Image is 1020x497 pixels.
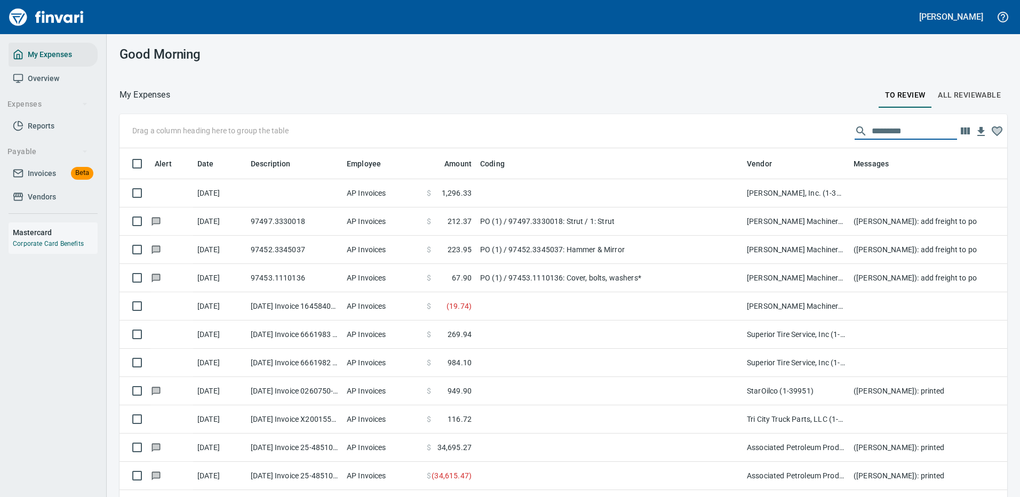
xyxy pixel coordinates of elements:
td: AP Invoices [342,377,423,405]
span: 116.72 [448,414,472,424]
span: Amount [431,157,472,170]
span: To Review [885,89,926,102]
td: AP Invoices [342,264,423,292]
span: Date [197,157,228,170]
span: Alert [155,157,172,170]
td: [DATE] [193,264,246,292]
td: [PERSON_NAME], Inc. (1-39587) [743,179,849,207]
span: Description [251,157,305,170]
span: $ [427,329,431,340]
span: My Expenses [28,48,72,61]
td: [DATE] [193,207,246,236]
span: $ [427,301,431,311]
td: [PERSON_NAME] Machinery Co (1-10794) [743,264,849,292]
td: AP Invoices [342,236,423,264]
span: Has messages [150,444,162,451]
span: Description [251,157,291,170]
span: Beta [71,167,93,179]
td: Associated Petroleum Products Inc (APP) (1-23098) [743,462,849,490]
span: Expenses [7,98,88,111]
td: [DATE] Invoice 16458408 from [PERSON_NAME] Machinery Inc (1-10774) [246,292,342,320]
span: 223.95 [448,244,472,255]
td: [DATE] Invoice 0260750-IN from StarOilco (1-39951) [246,377,342,405]
span: $ [427,216,431,227]
span: Vendor [747,157,772,170]
td: AP Invoices [342,405,423,434]
span: Has messages [150,246,162,253]
a: Reports [9,114,98,138]
td: [DATE] Invoice 6661983 from Superior Tire Service, Inc (1-10991) [246,320,342,349]
span: Has messages [150,274,162,281]
span: Alert [155,157,186,170]
span: $ [427,244,431,255]
span: ( 19.74 ) [447,301,472,311]
h3: Good Morning [119,47,399,62]
td: [DATE] [193,349,246,377]
button: Download table [973,124,989,140]
td: Superior Tire Service, Inc (1-10991) [743,320,849,349]
td: 97497.3330018 [246,207,342,236]
p: My Expenses [119,89,170,101]
td: [DATE] Invoice 6661982 from Superior Tire Service, Inc (1-10991) [246,349,342,377]
td: Superior Tire Service, Inc (1-10991) [743,349,849,377]
td: 97453.1110136 [246,264,342,292]
a: My Expenses [9,43,98,67]
span: Has messages [150,218,162,225]
span: $ [427,414,431,424]
span: Coding [480,157,505,170]
span: 949.90 [448,386,472,396]
span: Employee [347,157,395,170]
td: PO (1) / 97452.3345037: Hammer & Mirror [476,236,743,264]
span: 67.90 [452,272,472,283]
nav: breadcrumb [119,89,170,101]
a: Vendors [9,185,98,209]
span: Vendor [747,157,786,170]
button: Choose columns to display [957,123,973,139]
img: Finvari [6,4,86,30]
td: [DATE] Invoice X200155225:01 from Tri City Truck Parts, LLC (1-38870) [246,405,342,434]
a: Overview [9,67,98,91]
td: [DATE] [193,179,246,207]
td: [DATE] [193,236,246,264]
span: Payable [7,145,88,158]
td: PO (1) / 97497.3330018: Strut / 1: Strut [476,207,743,236]
span: Amount [444,157,472,170]
td: AP Invoices [342,320,423,349]
td: Tri City Truck Parts, LLC (1-38870) [743,405,849,434]
span: Overview [28,72,59,85]
td: [DATE] [193,434,246,462]
span: 212.37 [448,216,472,227]
span: Employee [347,157,381,170]
span: All Reviewable [938,89,1001,102]
span: Coding [480,157,519,170]
td: 97452.3345037 [246,236,342,264]
td: [DATE] [193,292,246,320]
span: Has messages [150,472,162,479]
span: 34,695.27 [437,442,472,453]
span: Date [197,157,214,170]
td: [PERSON_NAME] Machinery Co (1-10794) [743,236,849,264]
span: 269.94 [448,329,472,340]
button: [PERSON_NAME] [917,9,986,25]
span: Has messages [150,387,162,394]
span: Reports [28,119,54,133]
span: $ [427,357,431,368]
td: [PERSON_NAME] Machinery Inc (1-10774) [743,292,849,320]
span: $ [427,188,431,198]
span: $ [427,470,431,481]
td: AP Invoices [342,462,423,490]
td: Associated Petroleum Products Inc (APP) (1-23098) [743,434,849,462]
td: [DATE] [193,462,246,490]
td: PO (1) / 97453.1110136: Cover, bolts, washers* [476,264,743,292]
a: InvoicesBeta [9,162,98,186]
td: AP Invoices [342,349,423,377]
td: AP Invoices [342,292,423,320]
span: $ [427,386,431,396]
td: [DATE] Invoice 25-485103C from Associated Petroleum Products Inc (APP) (1-23098) [246,462,342,490]
span: ( 34,615.47 ) [432,470,472,481]
button: Expenses [3,94,92,114]
span: $ [427,272,431,283]
p: Drag a column heading here to group the table [132,125,289,136]
td: [DATE] Invoice 25-485103A from Associated Petroleum Products Inc (APP) (1-23098) [246,434,342,462]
